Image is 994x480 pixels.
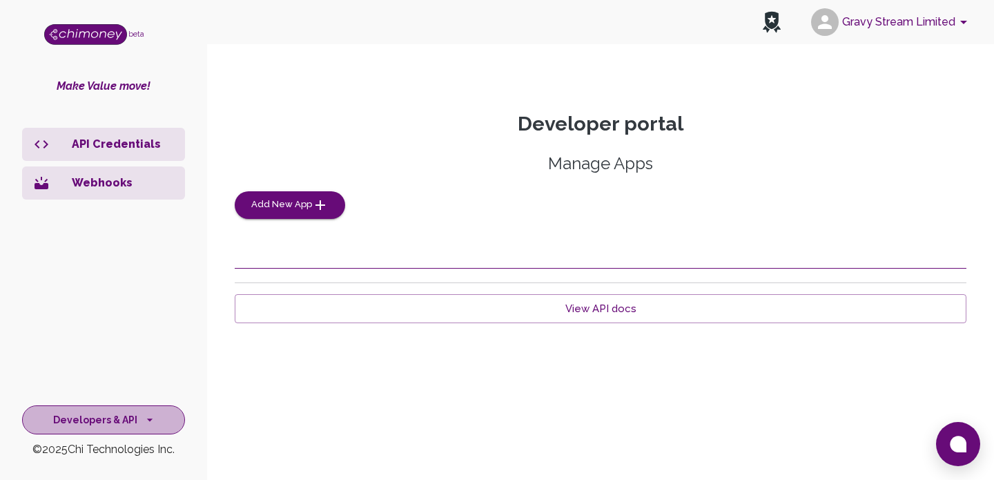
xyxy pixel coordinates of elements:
p: API Credentials [72,136,174,153]
button: account of current user [806,4,977,40]
span: Add New App [251,197,312,213]
span: beta [128,30,144,38]
p: Webhooks [72,175,174,191]
img: Logo [44,24,127,45]
h5: Manage Apps [235,153,966,175]
p: Developer portal [235,112,966,136]
button: Add New App [235,191,345,219]
a: View API docs [235,294,966,323]
button: Developers & API [22,405,185,435]
button: Open chat window [936,422,980,466]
